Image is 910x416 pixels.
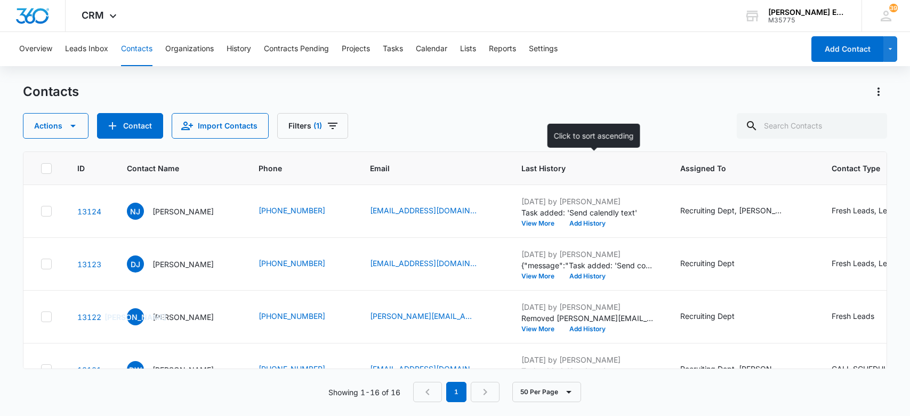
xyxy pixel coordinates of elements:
div: Assigned To - Recruiting Dept - Select to Edit Field [680,310,754,323]
span: Contact Name [127,163,218,174]
div: Fresh Leads, Lead [832,258,896,269]
a: [PHONE_NUMBER] [259,363,325,374]
div: Recruiting Dept, [PERSON_NAME] [680,363,787,374]
div: Phone - (786) 712-6116 - Select to Edit Field [259,205,344,218]
a: [EMAIL_ADDRESS][DOMAIN_NAME] [370,363,477,374]
button: Calendar [416,32,447,66]
p: Showing 1-16 of 16 [328,387,400,398]
div: Contact Name - Derek Ward - Select to Edit Field [127,361,233,378]
p: [PERSON_NAME] [152,259,214,270]
div: notifications count [889,4,898,12]
button: Add History [562,326,613,332]
div: Email - dcw197980@gmail.com - Select to Edit Field [370,363,496,376]
p: [PERSON_NAME] [152,206,214,217]
span: Phone [259,163,329,174]
em: 1 [446,382,466,402]
span: [PERSON_NAME] [127,308,144,325]
a: [EMAIL_ADDRESS][DOMAIN_NAME] [370,258,477,269]
button: Contacts [121,32,152,66]
a: [PHONE_NUMBER] [259,310,325,322]
span: NJ [127,203,144,220]
span: ID [77,163,86,174]
div: Assigned To - Recruiting Dept - Select to Edit Field [680,258,754,270]
div: Recruiting Dept [680,258,735,269]
button: History [227,32,251,66]
h1: Contacts [23,84,79,100]
button: View More [521,273,562,279]
span: 39 [889,4,898,12]
a: Navigate to contact details page for Natacha Jean [77,207,101,216]
div: account id [768,17,846,24]
span: CRM [82,10,104,21]
a: [PERSON_NAME][EMAIL_ADDRESS][PERSON_NAME][DOMAIN_NAME] [370,310,477,322]
div: Recruiting Dept [680,310,735,322]
button: Add History [562,220,613,227]
div: Email - natachajean139@gmail.com - Select to Edit Field [370,205,496,218]
span: Last History [521,163,639,174]
div: Phone - (909) 227-5967 - Select to Edit Field [259,258,344,270]
p: [PERSON_NAME] [152,311,214,323]
span: (1) [313,122,322,130]
button: Contracts Pending [264,32,329,66]
nav: Pagination [413,382,500,402]
div: Email - djackson4realestate@gmail.com - Select to Edit Field [370,258,496,270]
span: DJ [127,255,144,273]
p: [DATE] by [PERSON_NAME] [521,354,655,365]
div: Fresh Leads [832,310,874,322]
p: Task added: 'Send calendly text' [521,207,655,218]
div: Click to sort ascending [547,124,640,148]
button: Leads Inbox [65,32,108,66]
input: Search Contacts [737,113,887,139]
div: Contact Type - Fresh Leads - Select to Edit Field [832,310,893,323]
button: Add History [562,273,613,279]
button: Reports [489,32,516,66]
button: Projects [342,32,370,66]
div: Contact Name - Danessa Jackson - Select to Edit Field [127,255,233,273]
div: Phone - (936) 672-0673 - Select to Edit Field [259,363,344,376]
button: Settings [529,32,558,66]
button: View More [521,220,562,227]
button: Tasks [383,32,403,66]
div: Contact Name - Natacha Jean - Select to Edit Field [127,203,233,220]
span: Assigned To [680,163,791,174]
a: Navigate to contact details page for Jessica Attocknie [77,313,101,322]
button: Add Contact [811,36,883,62]
a: Navigate to contact details page for Derek Ward [77,365,101,374]
div: Phone - (281) 635-2394 - Select to Edit Field [259,310,344,323]
a: [PHONE_NUMBER] [259,205,325,216]
div: Contact Name - Jessica Attocknie - Select to Edit Field [127,308,233,325]
p: Removed [PERSON_NAME][EMAIL_ADDRESS][PERSON_NAME][DOMAIN_NAME] from the email marketing list, 'Cu... [521,313,655,324]
div: Recruiting Dept, [PERSON_NAME] [680,205,787,216]
button: Actions [23,113,88,139]
p: [DATE] by [PERSON_NAME] [521,196,655,207]
button: Actions [870,83,887,100]
div: Fresh Leads, Lead [832,205,896,216]
button: Add Contact [97,113,163,139]
button: Filters [277,113,348,139]
a: [EMAIL_ADDRESS][DOMAIN_NAME] [370,205,477,216]
span: DW [127,361,144,378]
button: Organizations [165,32,214,66]
div: Assigned To - Recruiting Dept, Sandy Lynch - Select to Edit Field [680,205,806,218]
p: {"message":"Task added: 'Send contract, email and after contrcat message for spam folder '","link... [521,260,655,271]
button: 50 Per Page [512,382,581,402]
p: Task added: 'Send text' [521,365,655,377]
span: Email [370,163,480,174]
button: Import Contacts [172,113,269,139]
p: [DATE] by [PERSON_NAME] [521,301,655,313]
button: Lists [460,32,476,66]
p: [PERSON_NAME] [152,364,214,375]
button: View More [521,326,562,332]
div: Email - jessica.attocknie@kw.com - Select to Edit Field [370,310,496,323]
button: Overview [19,32,52,66]
a: [PHONE_NUMBER] [259,258,325,269]
p: [DATE] by [PERSON_NAME] [521,249,655,260]
div: account name [768,8,846,17]
div: Assigned To - Recruiting Dept, Sandy Lynch - Select to Edit Field [680,363,806,376]
a: Navigate to contact details page for Danessa Jackson [77,260,101,269]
